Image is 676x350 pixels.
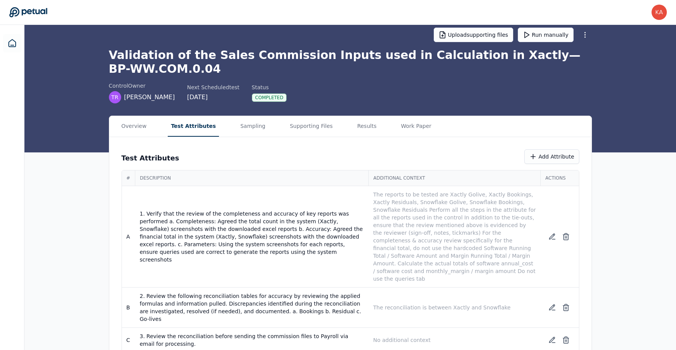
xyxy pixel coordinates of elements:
div: Next Scheduled test [187,83,239,91]
button: Delete test attribute [559,333,573,347]
div: control Owner [109,82,175,90]
td: B [122,288,135,328]
span: # [126,175,131,181]
td: A [122,186,135,288]
td: 1. Verify that the review of the completeness and accuracy of key reports was performed a. Comple... [135,186,369,288]
div: [DATE] [187,93,239,102]
button: Run manually [518,28,574,42]
button: Overview [118,116,150,137]
div: Status [252,83,287,91]
p: The reports to be tested are Xactly Golive, Xactly Bookings, Xactly Residuals, Snowflake Golive, ... [373,191,536,283]
button: Supporting Files [287,116,336,137]
button: Edit test attribute [545,230,559,244]
img: karen.yeung@toasttab.com [652,5,667,20]
button: Work Paper [398,116,434,137]
a: Dashboard [3,34,21,52]
button: Results [354,116,380,137]
p: No additional context [373,336,536,344]
button: Delete test attribute [559,301,573,314]
button: Add Attribute [524,149,579,164]
button: More Options [578,28,592,42]
span: [PERSON_NAME] [124,93,175,102]
h3: Test Attributes [122,153,179,164]
span: Additional Context [373,175,536,181]
p: The reconciliation is between Xactly and Snowflake [373,304,536,311]
h1: Validation of the Sales Commission Inputs used in Calculation in Xactly — BP-WW.COM.0.04 [109,48,592,76]
a: Go to Dashboard [9,7,47,18]
button: Edit test attribute [545,301,559,314]
button: Edit test attribute [545,333,559,347]
button: Test Attributes [168,116,219,137]
span: TR [111,93,118,101]
span: Actions [545,175,574,181]
button: Delete test attribute [559,230,573,244]
button: Sampling [237,116,269,137]
div: Completed [252,93,287,102]
td: 2. Review the following reconciliation tables for accuracy by reviewing the applied formulas and ... [135,288,369,328]
span: Description [140,175,364,181]
button: Uploadsupporting files [434,28,513,42]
